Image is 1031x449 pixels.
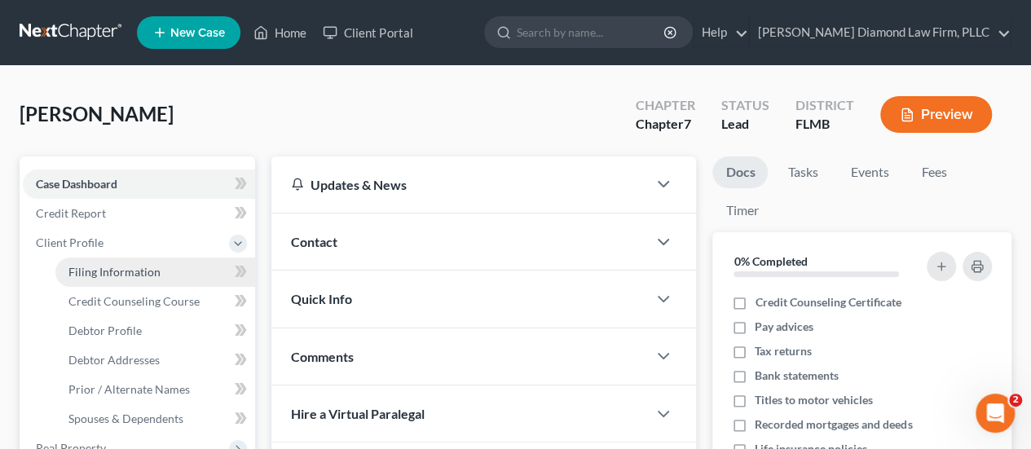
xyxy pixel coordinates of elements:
span: New Case [170,27,225,39]
div: Chapter [636,115,695,134]
div: Status [721,96,769,115]
a: Credit Counseling Course [55,287,255,316]
a: Client Portal [315,18,421,47]
span: 2 [1009,394,1022,407]
a: Events [837,156,901,188]
span: Debtor Addresses [68,353,160,367]
a: Prior / Alternate Names [55,375,255,404]
span: Case Dashboard [36,177,117,191]
span: Filing Information [68,265,161,279]
button: Preview [880,96,992,133]
a: Credit Report [23,199,255,228]
span: Debtor Profile [68,324,142,337]
a: Spouses & Dependents [55,404,255,434]
a: Help [694,18,748,47]
div: Updates & News [291,176,628,193]
span: Contact [291,234,337,249]
a: [PERSON_NAME] Diamond Law Firm, PLLC [750,18,1011,47]
a: Debtor Addresses [55,346,255,375]
span: Prior / Alternate Names [68,382,190,396]
span: 7 [684,116,691,131]
span: Spouses & Dependents [68,412,183,425]
span: Recorded mortgages and deeds [755,416,912,433]
span: Pay advices [755,319,813,335]
a: Case Dashboard [23,169,255,199]
a: Filing Information [55,258,255,287]
span: Client Profile [36,236,104,249]
div: District [795,96,854,115]
span: Comments [291,349,354,364]
span: Credit Counseling Course [68,294,200,308]
div: Chapter [636,96,695,115]
span: Titles to motor vehicles [755,392,873,408]
a: Home [245,18,315,47]
div: Lead [721,115,769,134]
span: Quick Info [291,291,352,306]
a: Timer [712,195,771,227]
input: Search by name... [517,17,666,47]
a: Tasks [774,156,831,188]
a: Fees [908,156,960,188]
span: Bank statements [755,368,839,384]
span: [PERSON_NAME] [20,102,174,125]
iframe: Intercom live chat [976,394,1015,433]
span: Tax returns [755,343,812,359]
strong: 0% Completed [734,254,807,268]
span: Credit Report [36,206,106,220]
span: Credit Counseling Certificate [755,294,901,310]
a: Debtor Profile [55,316,255,346]
div: FLMB [795,115,854,134]
a: Docs [712,156,768,188]
span: Hire a Virtual Paralegal [291,406,425,421]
